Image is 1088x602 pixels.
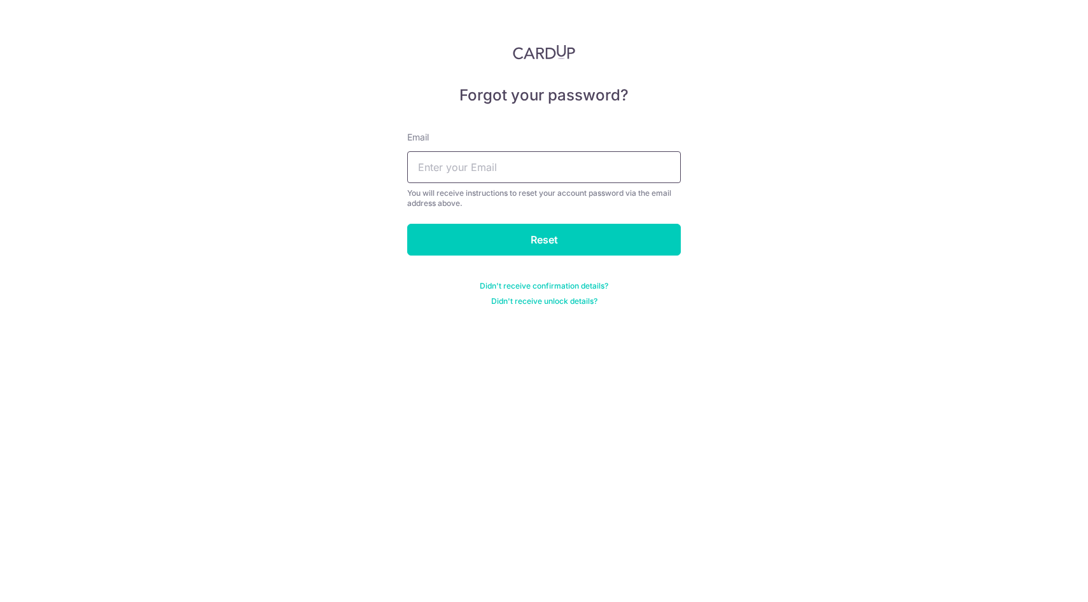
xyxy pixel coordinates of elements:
[407,85,681,106] h5: Forgot your password?
[407,188,681,209] div: You will receive instructions to reset your account password via the email address above.
[407,151,681,183] input: Enter your Email
[513,44,575,60] img: CardUp Logo
[407,224,681,256] input: Reset
[480,281,608,291] a: Didn't receive confirmation details?
[491,296,597,306] a: Didn't receive unlock details?
[407,131,429,144] label: Email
